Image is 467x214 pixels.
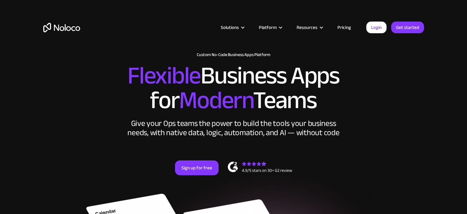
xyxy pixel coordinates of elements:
[126,119,341,137] div: Give your Ops teams the power to build the tools your business needs, with native data, logic, au...
[175,160,219,175] a: Sign up for free
[43,63,424,113] h2: Business Apps for Teams
[366,22,387,33] a: Login
[221,23,239,31] div: Solutions
[289,23,330,31] div: Resources
[391,22,424,33] a: Get started
[297,23,317,31] div: Resources
[251,23,289,31] div: Platform
[179,77,253,123] span: Modern
[259,23,277,31] div: Platform
[127,53,200,99] span: Flexible
[213,23,251,31] div: Solutions
[43,23,80,32] a: home
[330,23,359,31] a: Pricing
